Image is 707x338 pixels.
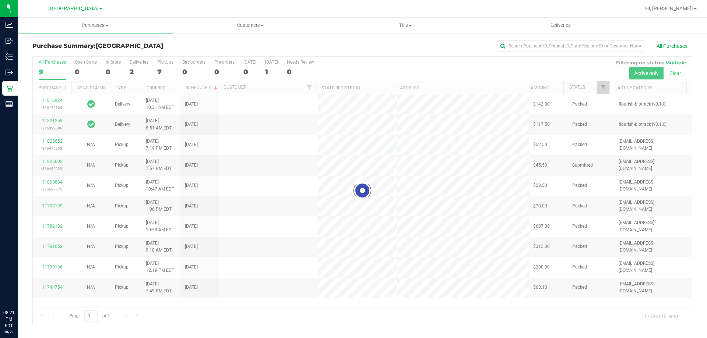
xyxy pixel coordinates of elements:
inline-svg: Reports [6,100,13,108]
p: 08/21 [3,329,14,335]
p: 08:21 PM EDT [3,309,14,329]
span: [GEOGRAPHIC_DATA] [48,6,99,12]
span: Customers [173,22,327,29]
span: Tills [328,22,482,29]
a: Purchases [18,18,173,33]
span: [GEOGRAPHIC_DATA] [96,42,163,49]
button: All Purchases [652,40,692,52]
a: Tills [328,18,483,33]
span: Purchases [18,22,173,29]
inline-svg: Outbound [6,69,13,76]
iframe: Resource center [7,279,29,301]
input: Search Purchase ID, Original ID, State Registry ID or Customer Name... [497,40,644,51]
span: Hi, [PERSON_NAME]! [645,6,693,11]
span: Deliveries [541,22,581,29]
inline-svg: Retail [6,85,13,92]
h3: Purchase Summary: [32,43,252,49]
inline-svg: Analytics [6,21,13,29]
inline-svg: Inventory [6,53,13,60]
a: Deliveries [483,18,638,33]
a: Customers [173,18,328,33]
inline-svg: Inbound [6,37,13,45]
